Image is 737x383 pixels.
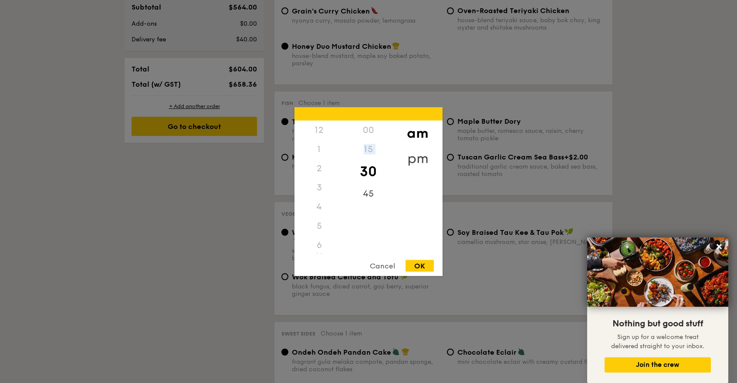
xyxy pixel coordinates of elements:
div: 3 [294,178,344,197]
div: pm [393,146,442,171]
div: 45 [344,184,393,203]
div: 00 [344,120,393,139]
div: 5 [294,216,344,235]
div: am [393,120,442,146]
div: 15 [344,139,393,159]
span: Sign up for a welcome treat delivered straight to your inbox. [611,333,704,350]
div: Cancel [361,260,404,271]
span: Nothing but good stuff [612,319,703,329]
button: Close [712,240,726,254]
div: 6 [294,235,344,254]
div: 30 [344,159,393,184]
div: OK [406,260,434,271]
img: DSC07876-Edit02-Large.jpeg [587,237,728,307]
div: 12 [294,120,344,139]
div: 1 [294,139,344,159]
div: 2 [294,159,344,178]
button: Join the crew [605,357,711,373]
div: 4 [294,197,344,216]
